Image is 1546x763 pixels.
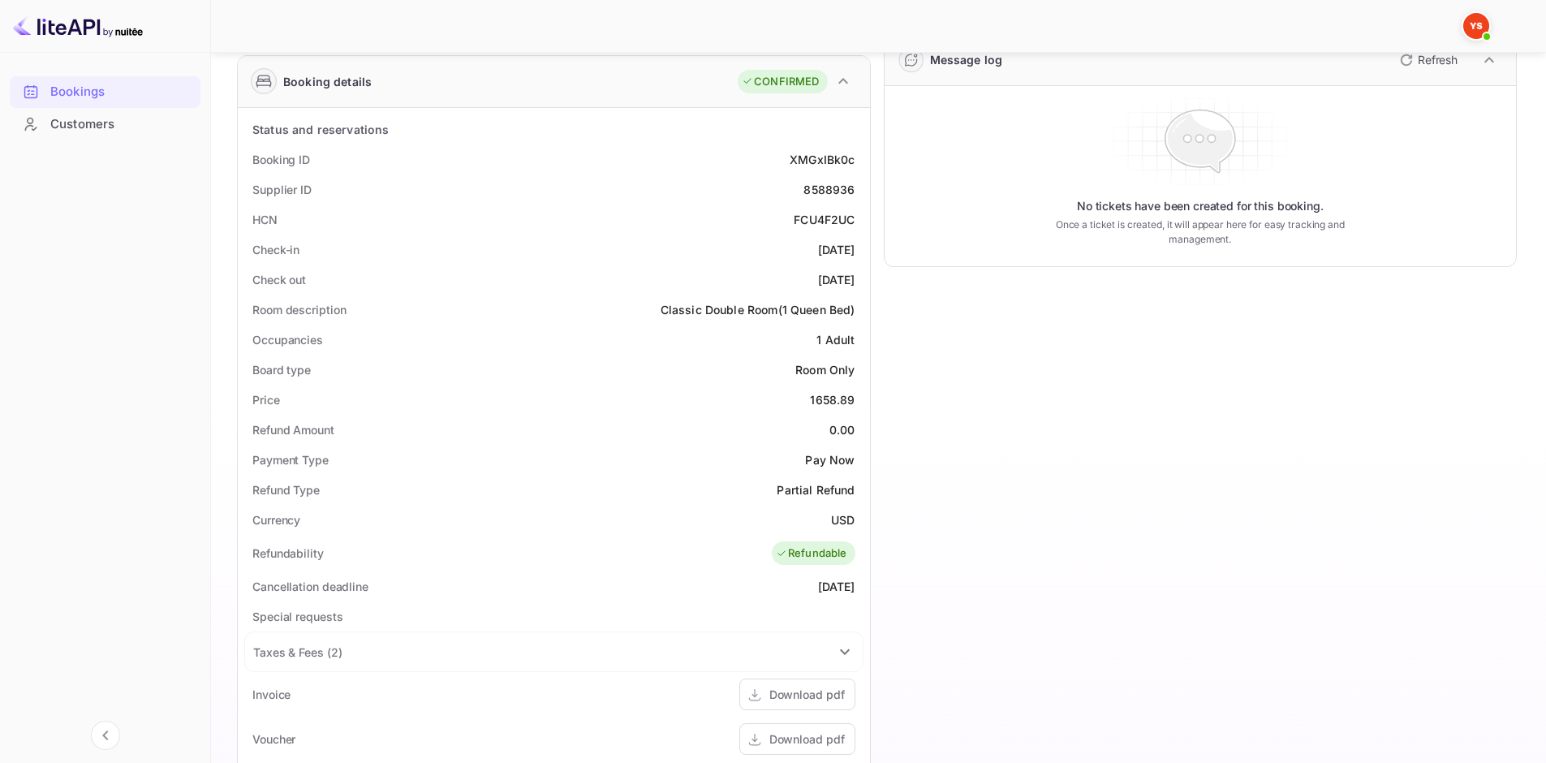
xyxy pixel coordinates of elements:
[1463,13,1489,39] img: Yandex Support
[252,121,389,138] div: Status and reservations
[794,211,855,228] div: FCU4F2UC
[252,421,334,438] div: Refund Amount
[795,361,855,378] div: Room Only
[252,331,323,348] div: Occupancies
[1418,51,1458,68] p: Refresh
[252,271,306,288] div: Check out
[252,731,295,748] div: Voucher
[253,644,342,661] div: Taxes & Fees ( 2 )
[252,545,324,562] div: Refundability
[10,76,200,108] div: Bookings
[10,109,200,139] a: Customers
[10,76,200,106] a: Bookings
[252,211,278,228] div: HCN
[252,241,299,258] div: Check-in
[13,13,143,39] img: LiteAPI logo
[829,421,855,438] div: 0.00
[810,391,855,408] div: 1658.89
[816,331,855,348] div: 1 Adult
[50,115,192,134] div: Customers
[818,241,855,258] div: [DATE]
[50,83,192,101] div: Bookings
[91,721,120,750] button: Collapse navigation
[252,481,320,498] div: Refund Type
[252,361,311,378] div: Board type
[769,731,845,748] div: Download pdf
[252,608,342,625] div: Special requests
[252,301,346,318] div: Room description
[252,181,312,198] div: Supplier ID
[245,632,863,671] div: Taxes & Fees (2)
[803,181,855,198] div: 8588936
[252,511,300,528] div: Currency
[283,73,372,90] div: Booking details
[818,271,855,288] div: [DATE]
[742,74,819,90] div: CONFIRMED
[805,451,855,468] div: Pay Now
[661,301,855,318] div: Classic Double Room(1 Queen Bed)
[776,545,847,562] div: Refundable
[777,481,855,498] div: Partial Refund
[252,391,280,408] div: Price
[818,578,855,595] div: [DATE]
[930,51,1003,68] div: Message log
[1030,218,1370,247] p: Once a ticket is created, it will appear here for easy tracking and management.
[769,686,845,703] div: Download pdf
[1390,47,1464,73] button: Refresh
[790,151,855,168] div: XMGxIBk0c
[252,578,368,595] div: Cancellation deadline
[10,109,200,140] div: Customers
[831,511,855,528] div: USD
[252,686,291,703] div: Invoice
[252,451,329,468] div: Payment Type
[1077,198,1324,214] p: No tickets have been created for this booking.
[252,151,310,168] div: Booking ID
